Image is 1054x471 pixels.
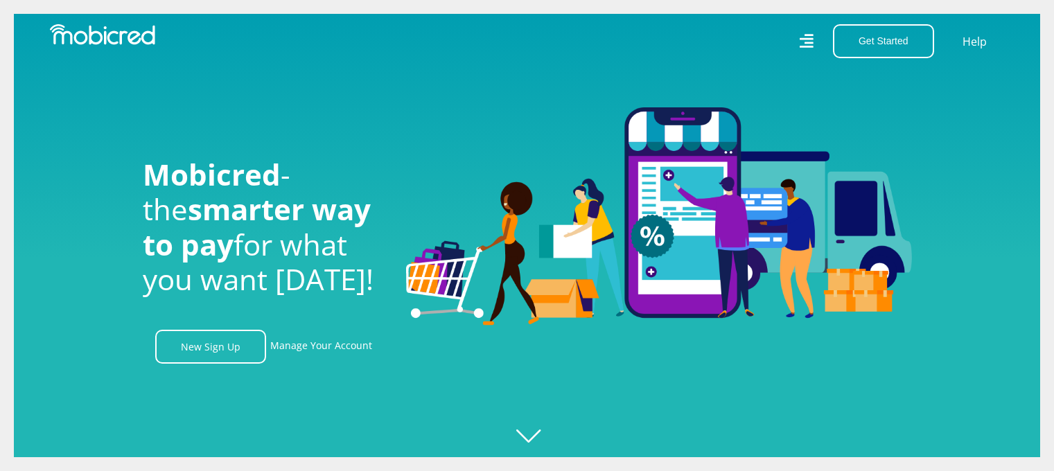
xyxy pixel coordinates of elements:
span: smarter way to pay [143,189,371,263]
img: Mobicred [50,24,155,45]
button: Get Started [833,24,934,58]
a: New Sign Up [155,330,266,364]
span: Mobicred [143,154,281,194]
a: Help [962,33,987,51]
h1: - the for what you want [DATE]! [143,157,385,297]
img: Welcome to Mobicred [406,107,912,326]
a: Manage Your Account [270,330,372,364]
